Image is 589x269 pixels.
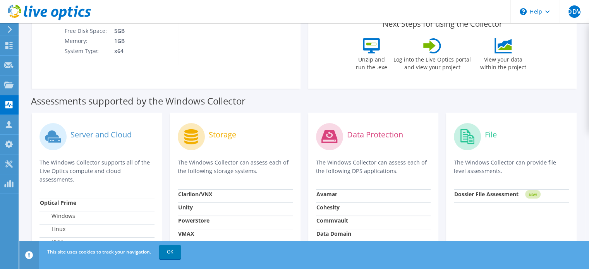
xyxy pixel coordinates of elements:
p: The Windows Collector can assess each of the following DPS applications. [316,158,431,175]
label: View your data within the project [475,53,531,71]
td: 5GB [108,26,163,36]
label: Server and Cloud [70,131,132,139]
p: The Windows Collector supports all of the Live Optics compute and cloud assessments. [39,158,155,184]
label: KVM [40,238,63,246]
td: Free Disk Space: [64,26,108,36]
td: Memory: [64,36,108,46]
strong: Avamar [316,190,337,198]
strong: Cohesity [316,204,340,211]
td: 1GB [108,36,163,46]
label: Log into the Live Optics portal and view your project [393,53,471,71]
a: OK [159,245,181,259]
strong: Unity [178,204,193,211]
strong: Dossier File Assessment [454,190,519,198]
td: x64 [108,46,163,56]
span: DDV [568,5,580,18]
strong: CommVault [316,217,348,224]
label: Linux [40,225,65,233]
strong: Clariion/VNX [178,190,212,198]
label: Unzip and run the .exe [354,53,389,71]
label: Storage [209,131,236,139]
strong: Data Domain [316,230,351,237]
p: The Windows Collector can assess each of the following storage systems. [178,158,293,175]
label: Data Protection [347,131,403,139]
label: Next Steps for using the Collector [383,19,502,29]
span: This site uses cookies to track your navigation. [47,248,151,255]
tspan: NEW! [529,192,537,197]
strong: PowerStore [178,217,209,224]
p: The Windows Collector can provide file level assessments. [454,158,569,175]
label: File [485,131,497,139]
svg: \n [520,8,527,15]
label: Assessments supported by the Windows Collector [31,97,246,105]
strong: VMAX [178,230,194,237]
td: System Type: [64,46,108,56]
label: Windows [40,212,75,220]
strong: Optical Prime [40,199,76,206]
